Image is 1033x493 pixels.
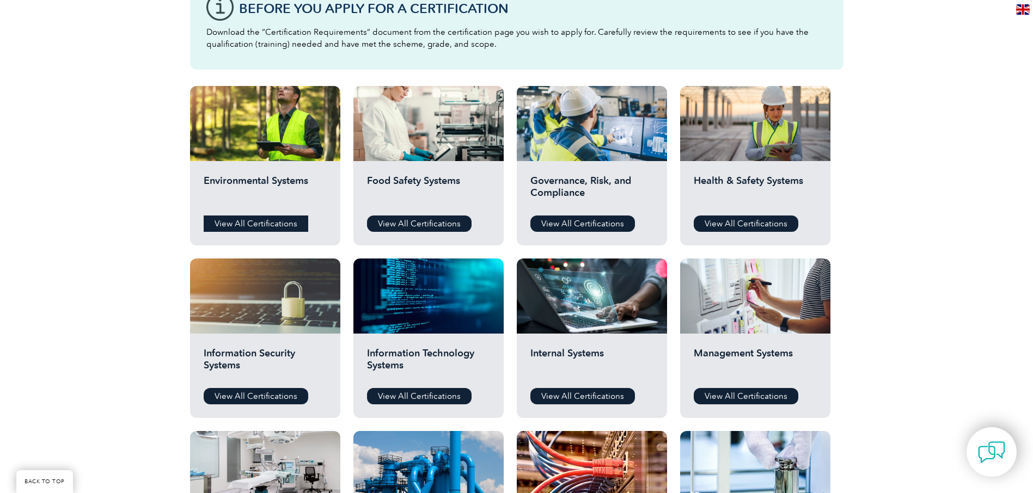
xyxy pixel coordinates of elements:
[978,439,1005,466] img: contact-chat.png
[367,347,490,380] h2: Information Technology Systems
[530,215,635,232] a: View All Certifications
[694,215,798,232] a: View All Certifications
[530,347,653,380] h2: Internal Systems
[1016,4,1030,15] img: en
[204,388,308,404] a: View All Certifications
[367,388,472,404] a: View All Certifications
[204,215,308,232] a: View All Certifications
[204,347,327,380] h2: Information Security Systems
[530,175,653,207] h2: Governance, Risk, and Compliance
[694,175,817,207] h2: Health & Safety Systems
[16,470,73,493] a: BACK TO TOP
[239,2,827,15] h3: Before You Apply For a Certification
[694,347,817,380] h2: Management Systems
[204,175,327,207] h2: Environmental Systems
[367,175,490,207] h2: Food Safety Systems
[694,388,798,404] a: View All Certifications
[367,215,472,232] a: View All Certifications
[206,26,827,50] p: Download the “Certification Requirements” document from the certification page you wish to apply ...
[530,388,635,404] a: View All Certifications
